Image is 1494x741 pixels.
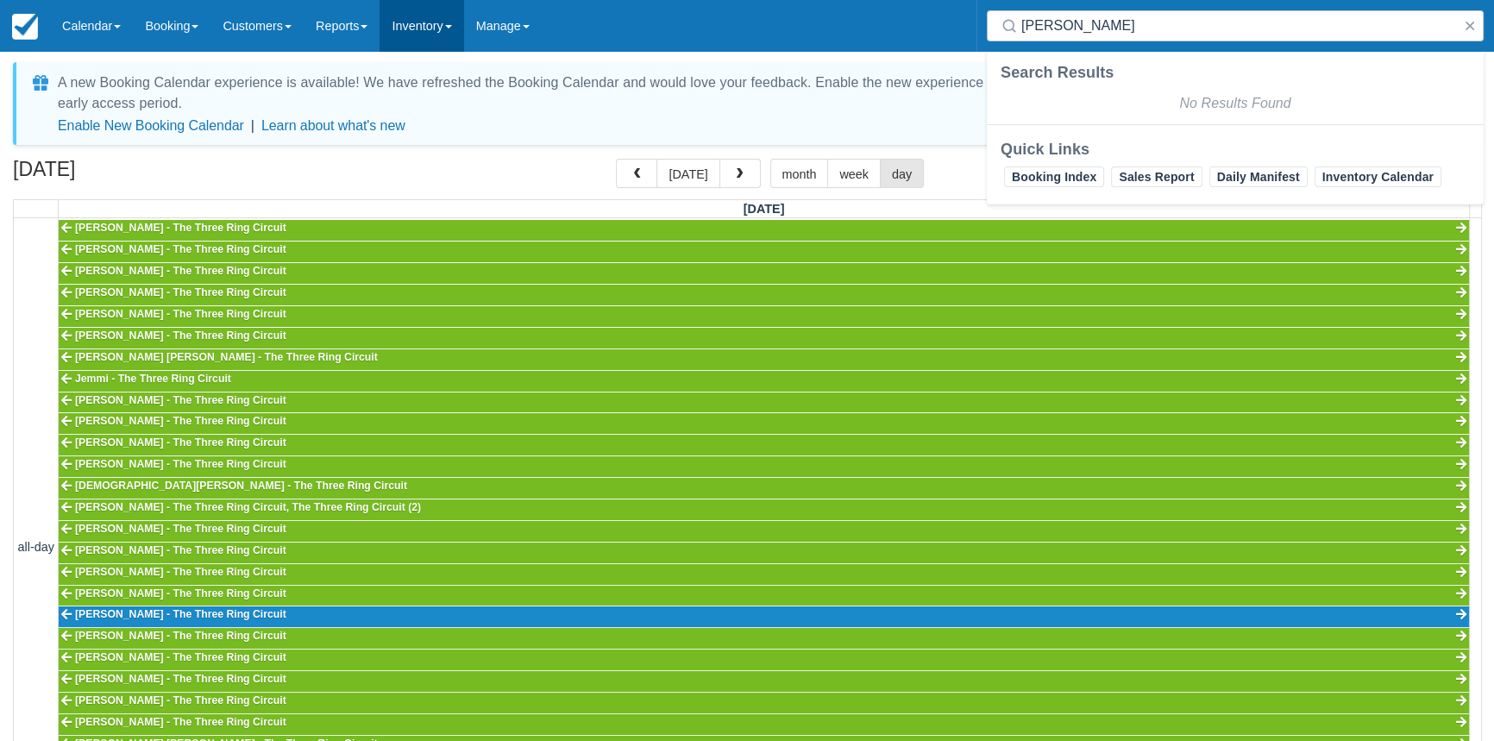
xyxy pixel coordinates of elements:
[59,285,1469,305] a: [PERSON_NAME] - The Three Ring Circuit
[58,117,244,135] button: Enable New Booking Calendar
[59,349,1469,370] a: [PERSON_NAME] [PERSON_NAME] - The Three Ring Circuit
[75,351,378,363] span: [PERSON_NAME] [PERSON_NAME] - The Three Ring Circuit
[12,14,38,40] img: checkfront-main-nav-mini-logo.png
[59,456,1469,477] a: [PERSON_NAME] - The Three Ring Circuit
[59,628,1469,649] a: [PERSON_NAME] - The Three Ring Circuit
[58,72,1460,114] div: A new Booking Calendar experience is available! We have refreshed the Booking Calendar and would ...
[59,586,1469,606] a: [PERSON_NAME] - The Three Ring Circuit
[75,394,286,406] span: [PERSON_NAME] - The Three Ring Circuit
[59,606,1469,627] a: [PERSON_NAME] - The Three Ring Circuit
[75,673,286,685] span: [PERSON_NAME] - The Three Ring Circuit
[59,499,1469,520] a: [PERSON_NAME] - The Three Ring Circuit, The Three Ring Circuit (2)
[75,286,286,298] span: [PERSON_NAME] - The Three Ring Circuit
[75,694,286,706] span: [PERSON_NAME] - The Three Ring Circuit
[59,521,1469,542] a: [PERSON_NAME] - The Three Ring Circuit
[59,220,1469,241] a: [PERSON_NAME] - The Three Ring Circuit
[75,651,286,663] span: [PERSON_NAME] - The Three Ring Circuit
[59,714,1469,735] a: [PERSON_NAME] - The Three Ring Circuit
[59,435,1469,455] a: [PERSON_NAME] - The Three Ring Circuit
[59,371,1469,392] a: Jemmi - The Three Ring Circuit
[75,222,286,234] span: [PERSON_NAME] - The Three Ring Circuit
[75,544,286,556] span: [PERSON_NAME] - The Three Ring Circuit
[880,159,924,188] button: day
[251,118,254,133] span: |
[1315,166,1441,187] a: Inventory Calendar
[59,693,1469,713] a: [PERSON_NAME] - The Three Ring Circuit
[1001,139,1470,160] div: Quick Links
[75,480,407,492] span: [DEMOGRAPHIC_DATA][PERSON_NAME] - The Three Ring Circuit
[59,543,1469,563] a: [PERSON_NAME] - The Three Ring Circuit
[75,415,286,427] span: [PERSON_NAME] - The Three Ring Circuit
[1209,166,1308,187] a: Daily Manifest
[75,630,286,642] span: [PERSON_NAME] - The Three Ring Circuit
[59,328,1469,349] a: [PERSON_NAME] - The Three Ring Circuit
[75,373,231,385] span: Jemmi - The Three Ring Circuit
[75,458,286,470] span: [PERSON_NAME] - The Three Ring Circuit
[59,650,1469,670] a: [PERSON_NAME] - The Three Ring Circuit
[59,392,1469,413] a: [PERSON_NAME] - The Three Ring Circuit
[59,564,1469,585] a: [PERSON_NAME] - The Three Ring Circuit
[75,501,421,513] span: [PERSON_NAME] - The Three Ring Circuit, The Three Ring Circuit (2)
[59,306,1469,327] a: [PERSON_NAME] - The Three Ring Circuit
[59,671,1469,692] a: [PERSON_NAME] - The Three Ring Circuit
[59,242,1469,262] a: [PERSON_NAME] - The Three Ring Circuit
[75,523,286,535] span: [PERSON_NAME] - The Three Ring Circuit
[261,118,405,133] a: Learn about what's new
[1021,10,1456,41] input: Search ( / )
[770,159,829,188] button: month
[827,159,881,188] button: week
[59,413,1469,434] a: [PERSON_NAME] - The Three Ring Circuit
[1179,96,1290,110] em: No Results Found
[656,159,719,188] button: [DATE]
[75,330,286,342] span: [PERSON_NAME] - The Three Ring Circuit
[75,265,286,277] span: [PERSON_NAME] - The Three Ring Circuit
[75,566,286,578] span: [PERSON_NAME] - The Three Ring Circuit
[59,478,1469,499] a: [DEMOGRAPHIC_DATA][PERSON_NAME] - The Three Ring Circuit
[75,308,286,320] span: [PERSON_NAME] - The Three Ring Circuit
[75,608,286,620] span: [PERSON_NAME] - The Three Ring Circuit
[75,243,286,255] span: [PERSON_NAME] - The Three Ring Circuit
[1001,62,1470,83] div: Search Results
[59,263,1469,284] a: [PERSON_NAME] - The Three Ring Circuit
[1004,166,1104,187] a: Booking Index
[75,436,286,449] span: [PERSON_NAME] - The Three Ring Circuit
[13,159,231,191] h2: [DATE]
[75,716,286,728] span: [PERSON_NAME] - The Three Ring Circuit
[1111,166,1202,187] a: Sales Report
[75,587,286,600] span: [PERSON_NAME] - The Three Ring Circuit
[744,202,785,216] span: [DATE]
